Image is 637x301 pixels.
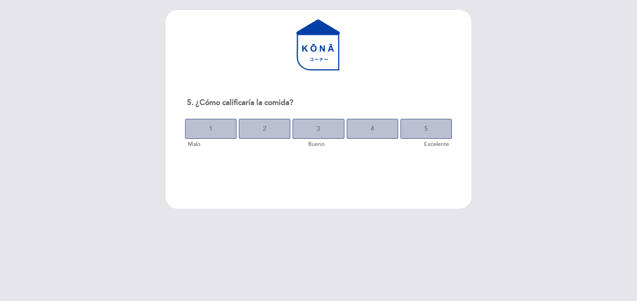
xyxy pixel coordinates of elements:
img: header_1669218674.png [291,18,346,72]
button: 2 [239,119,290,139]
span: 2 [263,118,266,140]
button: 4 [347,119,398,139]
span: 1 [209,118,213,140]
span: Excelente [424,141,449,148]
span: 4 [371,118,374,140]
span: 3 [317,118,320,140]
span: 5 [424,118,428,140]
span: Bueno [308,141,324,148]
div: 5. ¿Cómo calificaría la comida? [181,93,456,113]
button: 5 [401,119,452,139]
button: 1 [185,119,236,139]
span: Malo [188,141,200,148]
button: 3 [293,119,344,139]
